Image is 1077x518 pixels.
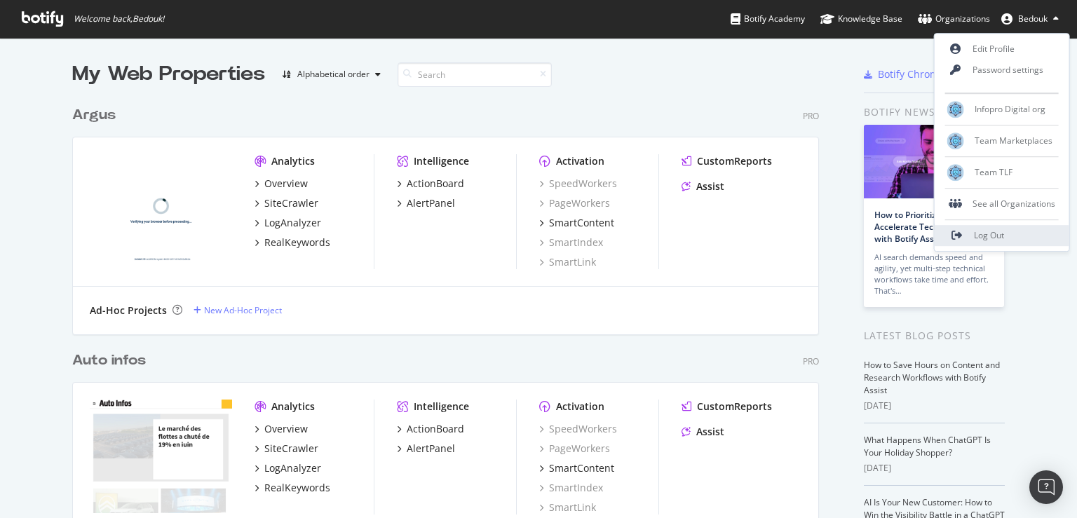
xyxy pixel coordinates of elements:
div: AI search demands speed and agility, yet multi-step technical workflows take time and effort. Tha... [874,252,994,297]
div: Activation [556,400,604,414]
div: Argus [72,105,116,125]
img: argusdelassurance.com [90,154,232,268]
a: SmartContent [539,461,614,475]
a: PageWorkers [539,442,610,456]
a: SmartLink [539,255,596,269]
a: LogAnalyzer [255,216,321,230]
a: CustomReports [682,400,772,414]
img: Team TLF [947,164,964,181]
img: How to Prioritize and Accelerate Technical SEO with Botify Assist [864,125,1004,198]
div: CustomReports [697,400,772,414]
div: Organizations [918,12,990,26]
a: Auto infos [72,350,151,371]
img: Infopro Digital org [947,101,964,118]
a: SmartIndex [539,236,603,250]
a: Botify Chrome Plugin [864,67,977,81]
a: SpeedWorkers [539,422,617,436]
div: RealKeywords [264,236,330,250]
a: ActionBoard [397,422,464,436]
a: SiteCrawler [255,196,318,210]
a: AlertPanel [397,442,455,456]
input: Search [398,62,552,87]
span: Welcome back, Bedouk ! [74,13,164,25]
a: Edit Profile [935,39,1069,60]
a: SmartIndex [539,481,603,495]
a: AlertPanel [397,196,455,210]
div: Analytics [271,400,315,414]
a: RealKeywords [255,481,330,495]
div: CustomReports [697,154,772,168]
a: What Happens When ChatGPT Is Your Holiday Shopper? [864,434,991,458]
div: Alphabetical order [297,70,370,79]
a: CustomReports [682,154,772,168]
div: Assist [696,425,724,439]
a: Overview [255,422,308,436]
div: Latest Blog Posts [864,328,1005,343]
div: Overview [264,177,308,191]
div: Analytics [271,154,315,168]
div: Assist [696,179,724,193]
div: ActionBoard [407,422,464,436]
a: Password settings [935,60,1069,81]
a: PageWorkers [539,196,610,210]
span: Bedouk [1018,13,1048,25]
div: Ad-Hoc Projects [90,304,167,318]
a: Argus [72,105,121,125]
div: SmartContent [549,216,614,230]
a: Log Out [935,225,1069,246]
div: AlertPanel [407,442,455,456]
a: SmartContent [539,216,614,230]
div: LogAnalyzer [264,461,321,475]
div: SiteCrawler [264,196,318,210]
div: RealKeywords [264,481,330,495]
a: Assist [682,179,724,193]
div: Botify news [864,104,1005,120]
div: Auto infos [72,350,146,371]
a: SpeedWorkers [539,177,617,191]
div: Intelligence [414,154,469,168]
button: Alphabetical order [276,63,386,86]
div: SmartContent [549,461,614,475]
div: SiteCrawler [264,442,318,456]
a: SiteCrawler [255,442,318,456]
div: AlertPanel [407,196,455,210]
a: SmartLink [539,500,596,514]
a: RealKeywords [255,236,330,250]
button: Bedouk [990,8,1070,30]
div: Knowledge Base [820,12,902,26]
img: auto-infos.fr [90,400,232,513]
div: Pro [803,110,819,122]
div: My Web Properties [72,60,265,88]
div: Open Intercom Messenger [1029,470,1063,504]
span: Log Out [974,230,1004,242]
div: Overview [264,422,308,436]
a: How to Prioritize and Accelerate Technical SEO with Botify Assist [874,209,976,245]
div: Botify Chrome Plugin [878,67,977,81]
span: Infopro Digital org [975,104,1045,116]
div: ActionBoard [407,177,464,191]
div: See all Organizations [935,193,1069,214]
a: New Ad-Hoc Project [194,304,282,316]
div: [DATE] [864,400,1005,412]
span: Team TLF [975,167,1012,179]
div: Intelligence [414,400,469,414]
div: LogAnalyzer [264,216,321,230]
img: Team Marketplaces [947,132,964,149]
a: ActionBoard [397,177,464,191]
div: Pro [803,355,819,367]
span: Team Marketplaces [975,135,1052,147]
div: Activation [556,154,604,168]
a: LogAnalyzer [255,461,321,475]
div: New Ad-Hoc Project [204,304,282,316]
a: Assist [682,425,724,439]
a: How to Save Hours on Content and Research Workflows with Botify Assist [864,359,1000,396]
div: Botify Academy [731,12,805,26]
